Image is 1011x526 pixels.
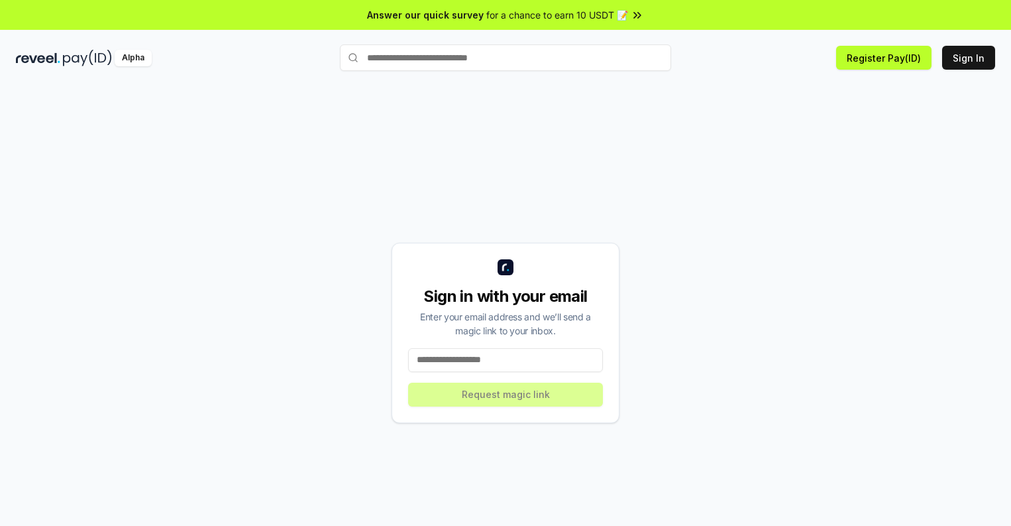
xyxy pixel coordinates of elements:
span: Answer our quick survey [367,8,484,22]
div: Enter your email address and we’ll send a magic link to your inbox. [408,310,603,338]
img: reveel_dark [16,50,60,66]
span: for a chance to earn 10 USDT 📝 [486,8,628,22]
div: Sign in with your email [408,286,603,307]
img: logo_small [498,259,513,275]
button: Sign In [942,46,995,70]
img: pay_id [63,50,112,66]
div: Alpha [115,50,152,66]
button: Register Pay(ID) [836,46,931,70]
